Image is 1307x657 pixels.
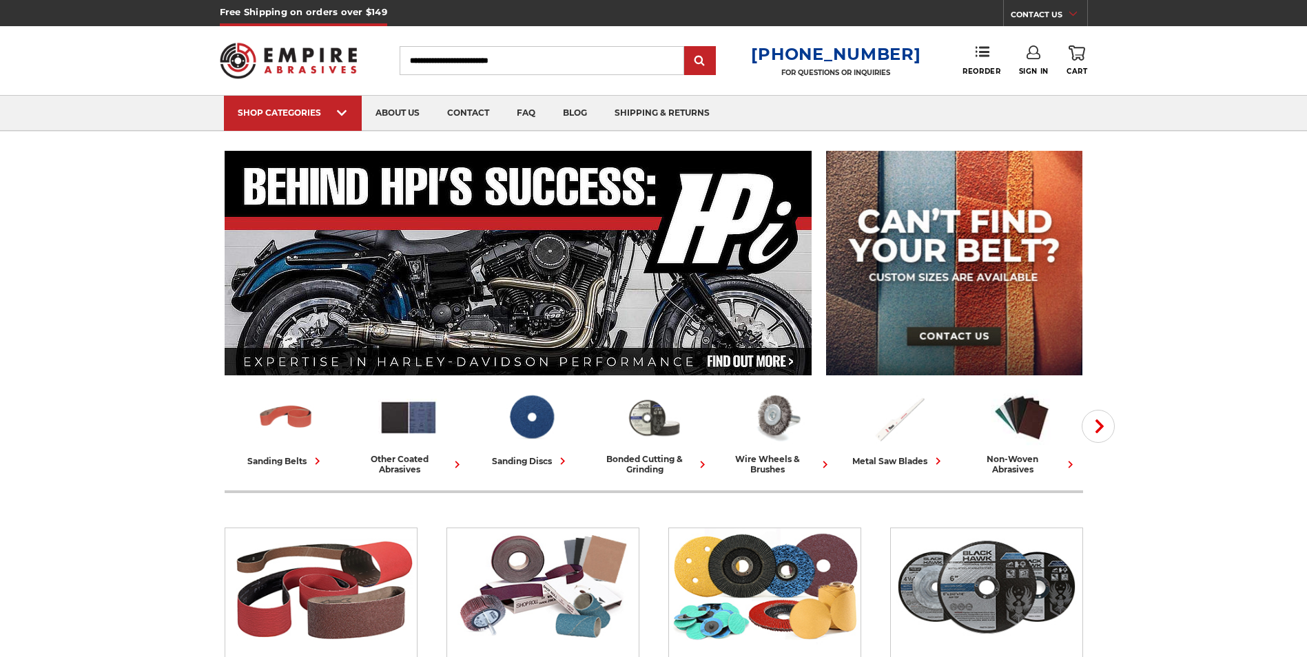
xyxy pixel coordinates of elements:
img: Other Coated Abrasives [378,388,439,447]
img: Sanding Discs [669,528,861,645]
span: Cart [1067,67,1087,76]
img: Banner for an interview featuring Horsepower Inc who makes Harley performance upgrades featured o... [225,151,812,375]
div: bonded cutting & grinding [598,454,710,474]
div: sanding belts [247,454,325,468]
p: FOR QUESTIONS OR INQUIRIES [751,68,920,77]
span: Sign In [1019,67,1049,76]
a: blog [549,96,601,131]
a: bonded cutting & grinding [598,388,710,474]
div: non-woven abrasives [966,454,1078,474]
img: Bonded Cutting & Grinding [624,388,684,447]
img: promo banner for custom belts. [826,151,1082,375]
div: wire wheels & brushes [721,454,832,474]
span: Reorder [963,67,1000,76]
div: sanding discs [492,454,570,468]
img: Bonded Cutting & Grinding [891,528,1082,645]
img: Sanding Belts [256,388,316,447]
a: about us [362,96,433,131]
a: CONTACT US [1011,7,1087,26]
a: metal saw blades [843,388,955,468]
a: other coated abrasives [353,388,464,474]
div: SHOP CATEGORIES [238,107,348,118]
img: Empire Abrasives [220,34,358,87]
div: other coated abrasives [353,454,464,474]
a: wire wheels & brushes [721,388,832,474]
a: faq [503,96,549,131]
img: Metal Saw Blades [869,388,929,447]
a: sanding discs [475,388,587,468]
a: shipping & returns [601,96,723,131]
a: non-woven abrasives [966,388,1078,474]
img: Sanding Belts [225,528,417,645]
a: Cart [1067,45,1087,76]
img: Non-woven Abrasives [991,388,1052,447]
button: Next [1082,410,1115,443]
a: Reorder [963,45,1000,75]
img: Wire Wheels & Brushes [746,388,807,447]
div: metal saw blades [852,454,945,468]
a: contact [433,96,503,131]
a: sanding belts [230,388,342,468]
img: Sanding Discs [501,388,562,447]
img: Other Coated Abrasives [447,528,639,645]
a: [PHONE_NUMBER] [751,44,920,64]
